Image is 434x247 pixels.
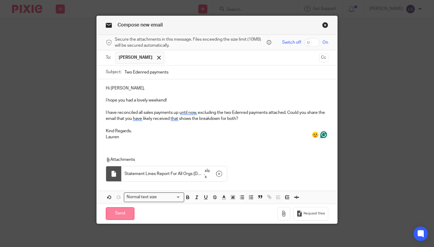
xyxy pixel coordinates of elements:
[319,53,328,62] button: Cc
[106,97,328,103] p: I hope you had a lovely weekend!
[118,23,163,27] span: Compose new email
[125,194,158,200] span: Normal text size
[293,207,328,220] button: Request files
[124,192,184,202] div: Search for option
[322,39,328,45] span: On
[282,39,301,45] span: Switch off
[106,207,134,220] input: Send
[121,166,227,182] div: .
[106,55,112,61] label: To:
[106,69,121,75] label: Subject:
[322,22,328,30] a: Close this dialog window
[303,211,325,216] span: Request files
[115,36,265,49] span: Secure the attachments in this message. Files exceeding the size limit (10MB) will be secured aut...
[106,134,328,140] p: Lauren
[106,128,328,134] p: Kind Regards,
[205,168,212,180] span: xlsx
[106,85,328,91] p: Hi [PERSON_NAME],
[106,110,328,122] p: I have reconciled all sales payments up until now, excluding the two Edenred payments attached. C...
[106,157,326,163] p: Attachments
[124,171,204,177] span: Statement Lines Report For All Orgs [DATE]
[119,55,153,61] span: [PERSON_NAME]
[159,194,181,200] input: Search for option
